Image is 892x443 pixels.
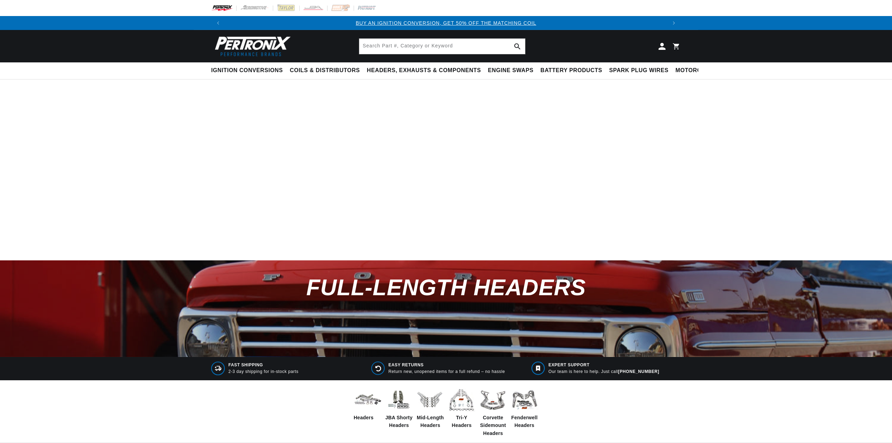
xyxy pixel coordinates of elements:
[359,39,525,54] input: Search Part #, Category or Keyword
[448,386,476,414] img: Tri-Y Headers
[385,414,413,429] span: JBA Shorty Headers
[510,414,538,429] span: Fenderwell Headers
[618,369,659,374] a: [PHONE_NUMBER]
[448,414,476,429] span: Tri-Y Headers
[367,67,481,74] span: Headers, Exhausts & Components
[211,67,283,74] span: Ignition Conversions
[385,388,413,411] img: JBA Shorty Headers
[306,275,586,300] span: Full-Length Headers
[488,67,533,74] span: Engine Swaps
[225,19,667,27] div: 1 of 3
[211,34,291,58] img: Pertronix
[229,362,299,368] span: FAST SHIPPING
[479,414,507,437] span: Corvette Sidemount Headers
[448,386,476,429] a: Tri-Y Headers Tri-Y Headers
[229,369,299,375] p: 2-3 day shipping for in-stock parts
[548,369,659,375] p: Our team is here to help. Just call
[211,16,225,30] button: Translation missing: en.sections.announcements.previous_announcement
[672,62,721,79] summary: Motorcycle
[540,67,602,74] span: Battery Products
[537,62,606,79] summary: Battery Products
[609,67,668,74] span: Spark Plug Wires
[416,386,444,414] img: Mid-Length Headers
[606,62,672,79] summary: Spark Plug Wires
[479,386,507,414] img: Corvette Sidemount Headers
[354,386,382,421] a: Headers Headers
[676,67,717,74] span: Motorcycle
[290,67,360,74] span: Coils & Distributors
[356,20,536,26] a: BUY AN IGNITION CONVERSION, GET 50% OFF THE MATCHING COIL
[389,362,505,368] span: EASY RETURNS
[354,389,382,411] img: Headers
[479,386,507,437] a: Corvette Sidemount Headers Corvette Sidemount Headers
[510,39,525,54] button: Search Part #, Category or Keyword
[510,386,538,414] img: Fenderwell Headers
[416,386,444,429] a: Mid-Length Headers Mid-Length Headers
[363,62,484,79] summary: Headers, Exhausts & Components
[667,16,681,30] button: Translation missing: en.sections.announcements.next_announcement
[416,414,444,429] span: Mid-Length Headers
[385,386,413,429] a: JBA Shorty Headers JBA Shorty Headers
[484,62,537,79] summary: Engine Swaps
[211,62,286,79] summary: Ignition Conversions
[548,362,659,368] span: EXPERT SUPPORT
[389,369,505,375] p: Return new, unopened items for a full refund – no hassle
[354,414,374,421] span: Headers
[194,16,698,30] slideshow-component: Translation missing: en.sections.announcements.announcement_bar
[225,19,667,27] div: Announcement
[286,62,363,79] summary: Coils & Distributors
[510,386,538,429] a: Fenderwell Headers Fenderwell Headers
